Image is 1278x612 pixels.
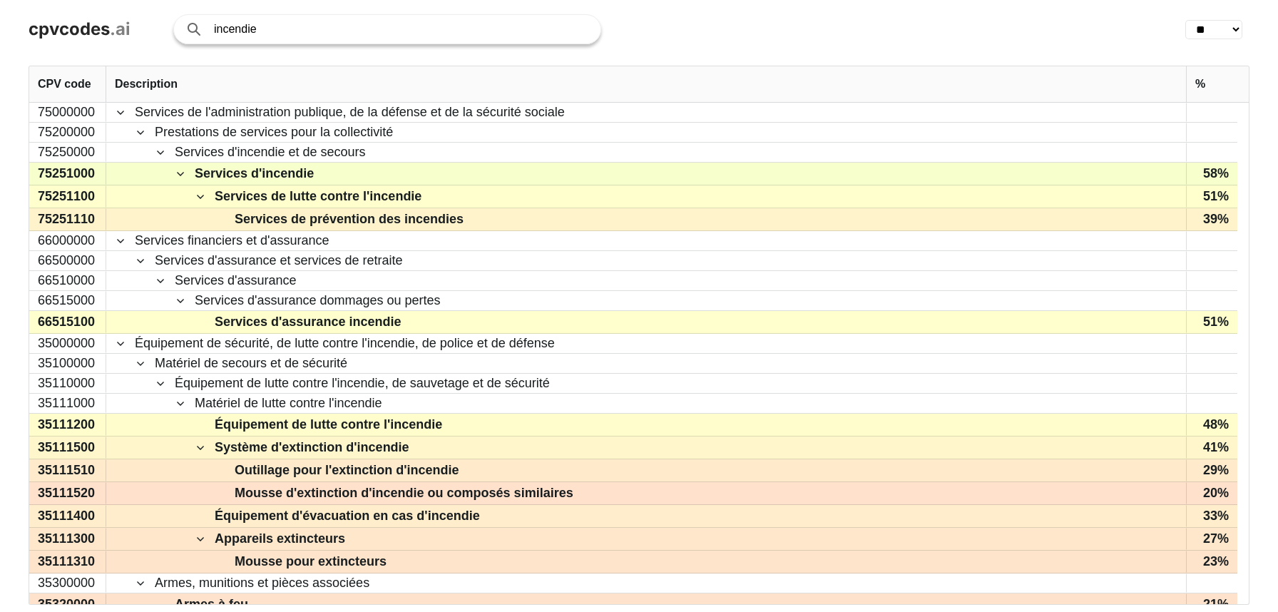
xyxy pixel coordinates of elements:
[215,414,442,435] span: Équipement de lutte contre l'incendie
[1195,78,1205,91] span: %
[29,103,106,122] div: 75000000
[29,311,106,333] div: 66515100
[29,459,106,481] div: 35111510
[235,209,464,230] span: Services de prévention des incendies
[235,483,573,504] span: Mousse d'extinction d'incendie ou composés similaires
[29,231,106,250] div: 66000000
[195,163,314,184] span: Services d'incendie
[175,143,366,161] span: Services d'incendie et de secours
[115,78,178,91] span: Description
[29,573,106,593] div: 35300000
[215,186,421,207] span: Services de lutte contre l'incendie
[1186,163,1237,185] div: 58%
[215,312,401,332] span: Services d'assurance incendie
[1186,311,1237,333] div: 51%
[29,251,106,270] div: 66500000
[195,292,441,310] span: Services d'assurance dommages ou pertes
[29,414,106,436] div: 35111200
[1186,459,1237,481] div: 29%
[215,506,480,526] span: Équipement d'évacuation en cas d'incendie
[214,15,586,44] input: Search products or services...
[29,437,106,459] div: 35111500
[29,163,106,185] div: 75251000
[1186,208,1237,230] div: 39%
[155,123,393,141] span: Prestations de services pour la collectivité
[155,574,369,592] span: Armes, munitions et pièces associées
[29,551,106,573] div: 35111310
[155,355,347,372] span: Matériel de secours et de sécurité
[29,123,106,142] div: 75200000
[29,19,110,39] span: cpvcodes
[1186,551,1237,573] div: 23%
[29,208,106,230] div: 75251110
[1186,505,1237,527] div: 33%
[38,78,91,91] span: CPV code
[29,354,106,373] div: 35100000
[175,374,550,392] span: Équipement de lutte contre l'incendie, de sauvetage et de sécurité
[29,528,106,550] div: 35111300
[29,394,106,413] div: 35111000
[29,19,131,40] a: cpvcodes.ai
[29,291,106,310] div: 66515000
[195,394,382,412] span: Matériel de lutte contre l'incendie
[29,334,106,353] div: 35000000
[29,271,106,290] div: 66510000
[29,505,106,527] div: 35111400
[175,272,297,290] span: Services d'assurance
[235,460,459,481] span: Outillage pour l'extinction d'incendie
[1186,437,1237,459] div: 41%
[1186,414,1237,436] div: 48%
[235,551,387,572] span: Mousse pour extincteurs
[29,185,106,208] div: 75251100
[1186,185,1237,208] div: 51%
[215,437,409,458] span: Système d'extinction d'incendie
[29,374,106,393] div: 35110000
[135,232,329,250] span: Services financiers et d'assurance
[135,335,555,352] span: Équipement de sécurité, de lutte contre l'incendie, de police et de défense
[1186,482,1237,504] div: 20%
[29,482,106,504] div: 35111520
[110,19,131,39] span: .ai
[29,143,106,162] div: 75250000
[1186,528,1237,550] div: 27%
[135,103,565,121] span: Services de l'administration publique, de la défense et de la sécurité sociale
[215,529,345,549] span: Appareils extincteurs
[155,252,403,270] span: Services d'assurance et services de retraite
